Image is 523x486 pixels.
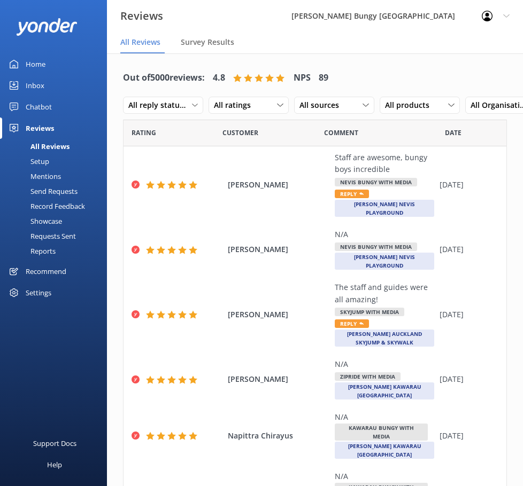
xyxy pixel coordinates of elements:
[335,372,401,381] span: Zipride with Media
[335,229,434,240] div: N/A
[294,71,311,85] h4: NPS
[335,281,434,305] div: The staff and guides were all amazing!
[26,75,44,96] div: Inbox
[6,169,107,184] a: Mentions
[335,178,417,186] span: Nevis Bungy with Media
[385,99,436,111] span: All products
[16,18,78,36] img: yonder-white-logo.png
[335,152,434,176] div: Staff are awesome, bungy boys incredible
[26,282,51,303] div: Settings
[6,169,61,184] div: Mentions
[440,309,493,320] div: [DATE]
[335,382,434,399] span: [PERSON_NAME] Kawarau [GEOGRAPHIC_DATA]
[6,244,56,258] div: Reports
[123,71,205,85] h4: Out of 5000 reviews:
[6,214,107,229] a: Showcase
[6,184,78,199] div: Send Requests
[335,242,417,251] span: Nevis Bungy with Media
[228,309,329,320] span: [PERSON_NAME]
[440,179,493,191] div: [DATE]
[33,433,76,454] div: Support Docs
[335,411,434,423] div: N/A
[6,229,76,244] div: Requests Sent
[6,199,107,214] a: Record Feedback
[228,430,329,442] span: Napittra Chirayus
[335,308,404,316] span: SkyJump with Media
[132,128,156,138] span: Date
[6,229,107,244] a: Requests Sent
[440,373,493,385] div: [DATE]
[26,53,45,75] div: Home
[324,128,358,138] span: Question
[120,7,163,25] h3: Reviews
[440,430,493,442] div: [DATE]
[335,330,434,347] span: [PERSON_NAME] Auckland SkyJump & SkyWalk
[6,139,70,154] div: All Reviews
[47,454,62,475] div: Help
[335,319,369,328] span: Reply
[335,200,434,217] span: [PERSON_NAME] Nevis Playground
[6,214,62,229] div: Showcase
[26,261,66,282] div: Recommend
[128,99,192,111] span: All reply statuses
[335,358,434,370] div: N/A
[299,99,345,111] span: All sources
[181,37,234,48] span: Survey Results
[222,128,258,138] span: Date
[335,442,434,459] span: [PERSON_NAME] Kawarau [GEOGRAPHIC_DATA]
[440,244,493,255] div: [DATE]
[6,184,107,199] a: Send Requests
[228,179,329,191] span: [PERSON_NAME]
[335,190,369,198] span: Reply
[214,99,257,111] span: All ratings
[26,117,54,139] div: Reviews
[6,199,85,214] div: Record Feedback
[6,139,107,154] a: All Reviews
[335,424,428,441] span: Kawarau Bungy with Media
[228,244,329,255] span: [PERSON_NAME]
[335,253,434,270] span: [PERSON_NAME] Nevis Playground
[6,244,107,258] a: Reports
[319,71,328,85] h4: 89
[228,373,329,385] span: [PERSON_NAME]
[335,471,434,482] div: N/A
[445,128,462,138] span: Date
[120,37,160,48] span: All Reviews
[6,154,107,169] a: Setup
[213,71,225,85] h4: 4.8
[26,96,52,117] div: Chatbot
[6,154,49,169] div: Setup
